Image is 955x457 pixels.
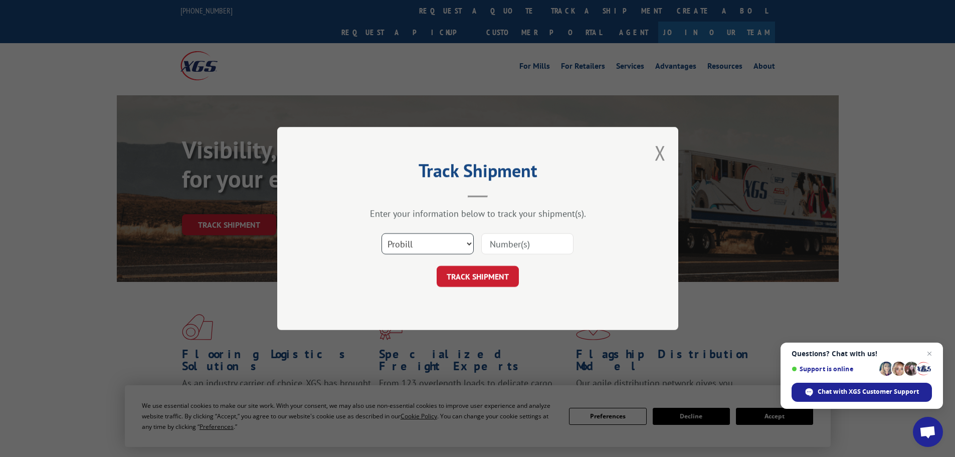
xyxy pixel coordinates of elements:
[913,417,943,447] a: Open chat
[481,233,574,254] input: Number(s)
[792,350,932,358] span: Questions? Chat with us!
[327,208,628,219] div: Enter your information below to track your shipment(s).
[818,387,919,396] span: Chat with XGS Customer Support
[792,365,876,373] span: Support is online
[437,266,519,287] button: TRACK SHIPMENT
[655,139,666,166] button: Close modal
[792,383,932,402] span: Chat with XGS Customer Support
[327,164,628,183] h2: Track Shipment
